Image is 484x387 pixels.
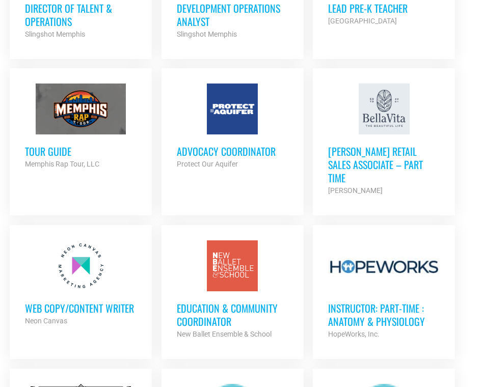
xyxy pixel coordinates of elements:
a: Instructor: Part-Time : Anatomy & Physiology HopeWorks, Inc. [313,225,455,355]
strong: Slingshot Memphis [177,30,237,38]
h3: Director of Talent & Operations [25,2,137,28]
h3: Web Copy/Content Writer [25,301,137,315]
h3: Advocacy Coordinator [177,145,288,158]
strong: Memphis Rap Tour, LLC [25,160,99,168]
a: Advocacy Coordinator Protect Our Aquifer [162,68,304,185]
a: [PERSON_NAME] Retail Sales Associate – Part Time [PERSON_NAME] [313,68,455,212]
strong: [GEOGRAPHIC_DATA] [328,17,397,25]
h3: Education & Community Coordinator [177,301,288,328]
a: Tour Guide Memphis Rap Tour, LLC [10,68,152,185]
h3: Development Operations Analyst [177,2,288,28]
h3: Lead Pre-K Teacher [328,2,440,15]
h3: Instructor: Part-Time : Anatomy & Physiology [328,301,440,328]
strong: New Ballet Ensemble & School [177,330,272,338]
a: Web Copy/Content Writer Neon Canvas [10,225,152,342]
a: Education & Community Coordinator New Ballet Ensemble & School [162,225,304,355]
strong: Neon Canvas [25,317,67,325]
strong: [PERSON_NAME] [328,186,383,195]
h3: Tour Guide [25,145,137,158]
h3: [PERSON_NAME] Retail Sales Associate – Part Time [328,145,440,184]
strong: Protect Our Aquifer [177,160,238,168]
strong: Slingshot Memphis [25,30,85,38]
strong: HopeWorks, Inc. [328,330,380,338]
